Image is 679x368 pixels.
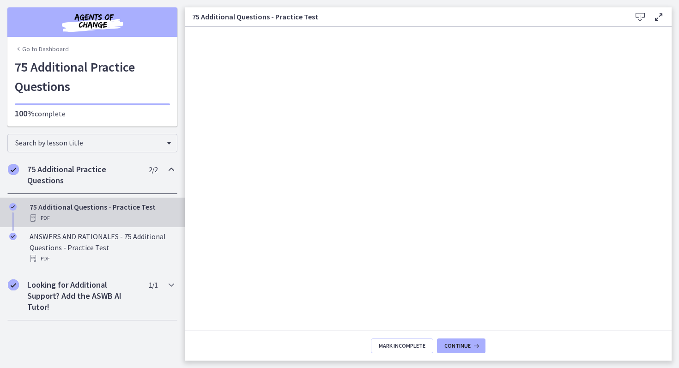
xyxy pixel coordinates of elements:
h2: 75 Additional Practice Questions [27,164,140,186]
p: complete [15,108,170,119]
i: Completed [8,279,19,290]
h3: 75 Additional Questions - Practice Test [192,11,616,22]
span: Continue [444,342,471,350]
span: 1 / 1 [149,279,158,290]
i: Completed [9,233,17,240]
span: Search by lesson title [15,138,162,147]
i: Completed [8,164,19,175]
button: Continue [437,338,485,353]
h1: 75 Additional Practice Questions [15,57,170,96]
span: Mark Incomplete [379,342,425,350]
button: Mark Incomplete [371,338,433,353]
div: PDF [30,212,174,223]
a: Go to Dashboard [15,44,69,54]
span: 100% [15,108,35,119]
i: Completed [9,203,17,211]
div: Search by lesson title [7,134,177,152]
div: ANSWERS AND RATIONALES - 75 Additional Questions - Practice Test [30,231,174,264]
div: PDF [30,253,174,264]
img: Agents of Change [37,11,148,33]
h2: Looking for Additional Support? Add the ASWB AI Tutor! [27,279,140,313]
span: 2 / 2 [149,164,158,175]
div: 75 Additional Questions - Practice Test [30,201,174,223]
